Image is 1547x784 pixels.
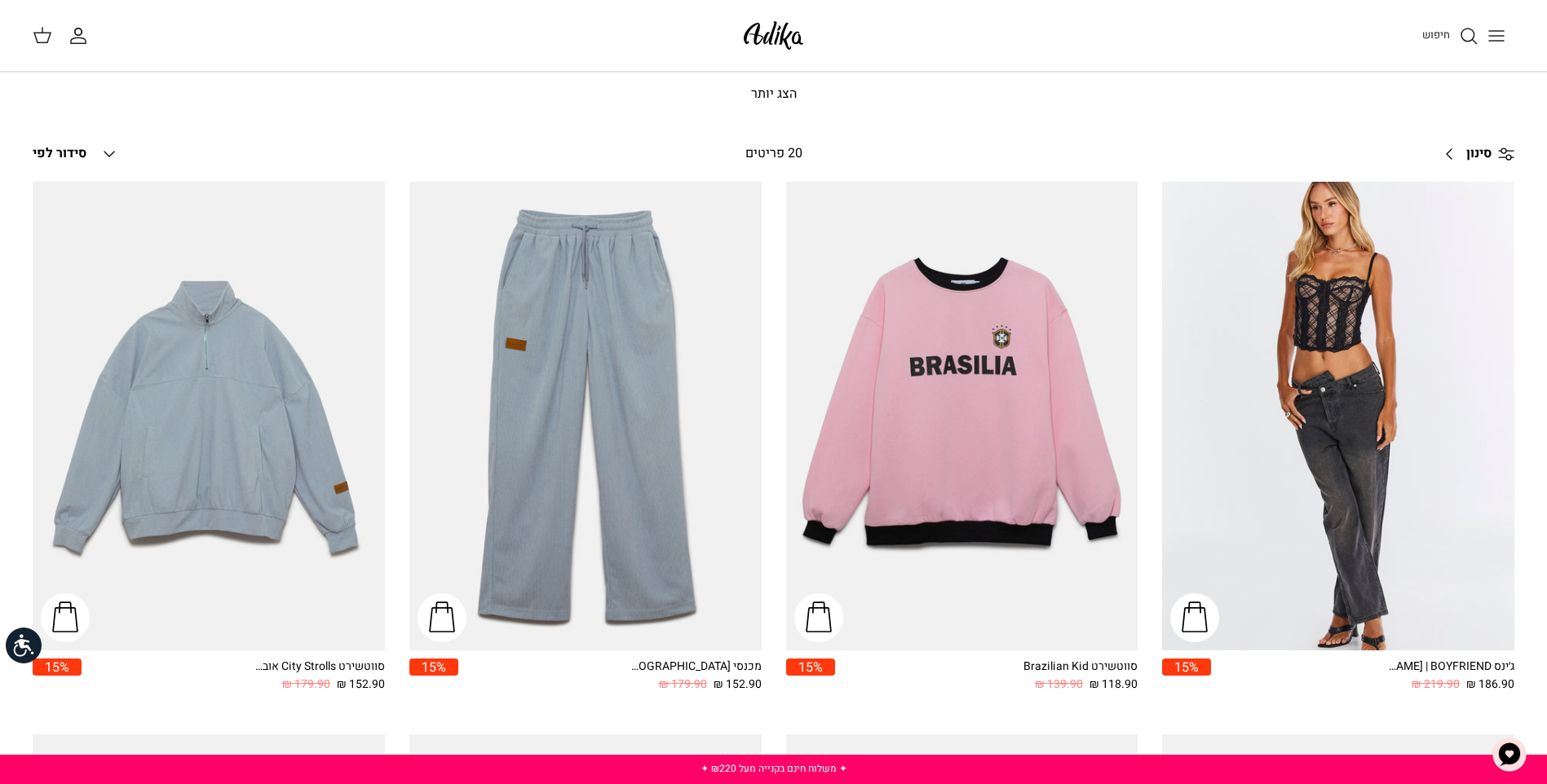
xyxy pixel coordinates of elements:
div: ג׳ינס All Or Nothing [PERSON_NAME] | BOYFRIEND [1384,658,1514,676]
span: 15% [409,658,458,676]
button: צ'אט [1485,730,1534,779]
a: סווטשירט City Strolls אוברסייז [33,182,385,651]
span: 118.90 ₪ [1090,676,1138,694]
button: Toggle menu [1478,18,1514,54]
a: מכנסי טרנינג City strolls [409,182,762,651]
div: מכנסי [GEOGRAPHIC_DATA] [631,658,762,676]
span: סינון [1466,143,1492,165]
span: 152.90 ₪ [714,676,762,694]
span: 152.90 ₪ [337,676,385,694]
a: ג׳ינס All Or Nothing קריס-קרוס | BOYFRIEND [1162,182,1514,651]
span: חיפוש [1422,27,1450,42]
a: ג׳ינס All Or Nothing [PERSON_NAME] | BOYFRIEND 186.90 ₪ 219.90 ₪ [1211,658,1514,694]
div: סווטשירט Brazilian Kid [1007,658,1138,676]
a: מכנסי [GEOGRAPHIC_DATA] 152.90 ₪ 179.90 ₪ [458,658,762,694]
div: 20 פריטים [603,143,944,165]
a: ✦ משלוח חינם בקנייה מעל ₪220 ✦ [701,761,847,776]
button: סידור לפי [33,136,119,172]
p: הצג יותר [203,84,1345,105]
span: 179.90 ₪ [282,676,330,694]
a: חיפוש [1422,26,1478,46]
a: 15% [409,658,458,694]
span: 139.90 ₪ [1035,676,1083,694]
span: 15% [1162,658,1211,676]
span: 186.90 ₪ [1466,676,1514,694]
span: 179.90 ₪ [659,676,707,694]
a: החשבון שלי [69,26,95,46]
a: 15% [33,658,82,694]
span: 219.90 ₪ [1412,676,1460,694]
a: 15% [1162,658,1211,694]
div: סווטשירט City Strolls אוברסייז [254,658,385,676]
a: סינון [1434,134,1514,174]
span: 15% [33,658,82,676]
a: סווטשירט Brazilian Kid 118.90 ₪ 139.90 ₪ [835,658,1138,694]
img: Adika IL [739,16,808,55]
span: סידור לפי [33,143,86,163]
a: 15% [786,658,835,694]
span: 15% [786,658,835,676]
a: סווטשירט City Strolls אוברסייז 152.90 ₪ 179.90 ₪ [82,658,385,694]
a: סווטשירט Brazilian Kid [786,182,1138,651]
